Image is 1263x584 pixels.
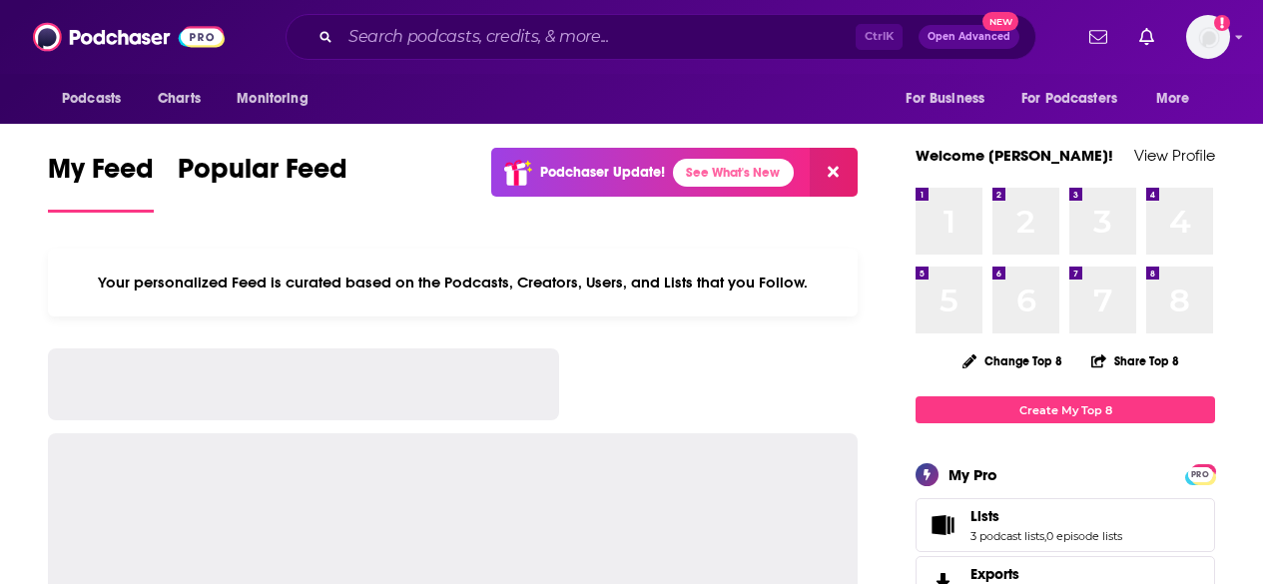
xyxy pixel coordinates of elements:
[948,465,997,484] div: My Pro
[1134,146,1215,165] a: View Profile
[856,24,903,50] span: Ctrl K
[923,511,962,539] a: Lists
[286,14,1036,60] div: Search podcasts, credits, & more...
[237,85,308,113] span: Monitoring
[540,164,665,181] p: Podchaser Update!
[1142,80,1215,118] button: open menu
[970,529,1044,543] a: 3 podcast lists
[906,85,984,113] span: For Business
[970,565,1019,583] span: Exports
[916,146,1113,165] a: Welcome [PERSON_NAME]!
[892,80,1009,118] button: open menu
[1044,529,1046,543] span: ,
[1046,529,1122,543] a: 0 episode lists
[1214,15,1230,31] svg: Add a profile image
[62,85,121,113] span: Podcasts
[1090,341,1180,380] button: Share Top 8
[223,80,333,118] button: open menu
[982,12,1018,31] span: New
[1021,85,1117,113] span: For Podcasters
[1156,85,1190,113] span: More
[1008,80,1146,118] button: open menu
[48,152,154,213] a: My Feed
[950,348,1074,373] button: Change Top 8
[916,396,1215,423] a: Create My Top 8
[919,25,1019,49] button: Open AdvancedNew
[1186,15,1230,59] img: User Profile
[916,498,1215,552] span: Lists
[48,80,147,118] button: open menu
[1188,466,1212,481] a: PRO
[1188,467,1212,482] span: PRO
[673,159,794,187] a: See What's New
[48,249,858,316] div: Your personalized Feed is curated based on the Podcasts, Creators, Users, and Lists that you Follow.
[1186,15,1230,59] button: Show profile menu
[970,507,1122,525] a: Lists
[178,152,347,198] span: Popular Feed
[1131,20,1162,54] a: Show notifications dropdown
[340,21,856,53] input: Search podcasts, credits, & more...
[970,507,999,525] span: Lists
[1081,20,1115,54] a: Show notifications dropdown
[928,32,1010,42] span: Open Advanced
[48,152,154,198] span: My Feed
[1186,15,1230,59] span: Logged in as MattieVG
[33,18,225,56] img: Podchaser - Follow, Share and Rate Podcasts
[158,85,201,113] span: Charts
[178,152,347,213] a: Popular Feed
[145,80,213,118] a: Charts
